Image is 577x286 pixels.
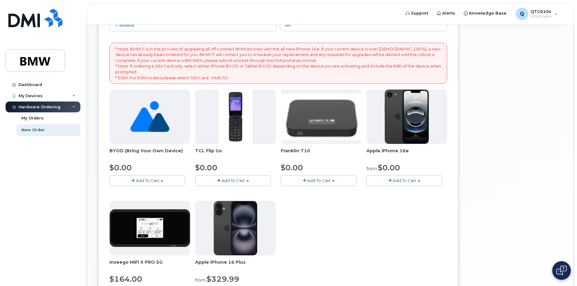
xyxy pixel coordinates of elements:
[195,259,276,271] div: Apple iPhone 16 Plus
[207,275,239,284] span: $329.99
[531,9,551,14] span: QTC0104
[281,148,361,160] div: Franklin T10
[366,166,377,171] small: from
[109,209,190,247] img: cut_small_inseego_5G.jpg
[195,148,276,160] div: TCL Flip Go
[109,175,185,186] button: Add To Cart
[366,148,447,160] div: Apple iPhone 16e
[281,175,357,186] button: Add To Cart
[520,10,524,18] span: Q
[531,14,551,19] span: Employee
[307,178,331,183] span: Add To Cart
[195,163,217,172] span: $0.00
[411,10,428,16] span: Support
[109,163,132,172] span: $0.00
[511,8,562,20] div: QTC0104
[281,163,303,172] span: $0.00
[130,89,169,144] img: no_image_found-2caef05468ed5679b831cfe6fc140e25e0c280774317ffc20a367ab7fd17291e.png
[195,175,271,186] button: Add To Cart
[285,23,291,28] span: All
[115,46,441,80] p: * Note: BMW IT is in the process of upgrading all off-contract BMW phones with the all-new iPhone...
[366,175,442,186] button: Add To Cart
[401,7,433,19] a: Support
[433,7,459,19] a: Alerts
[109,259,190,271] div: Inseego MiFi X PRO 5G
[393,178,416,183] span: Add To Cart
[214,201,257,255] img: iphone_16_plus.png
[556,266,567,275] img: Open chat
[136,178,159,183] span: Add To Cart
[221,178,245,183] span: Add To Cart
[442,10,455,16] span: Alerts
[385,89,429,144] img: iphone16e.png
[469,10,506,16] span: Knowledge Base
[219,89,253,144] img: TCL_FLIP_MODE.jpg
[195,277,206,283] small: from
[459,7,511,19] a: Knowledge Base
[115,23,134,28] span: T-Mobile
[109,275,142,284] span: $164.00
[281,93,361,140] img: t10.jpg
[378,163,400,172] span: $0.00
[109,148,190,160] div: BYOD (Bring Your Own Device)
